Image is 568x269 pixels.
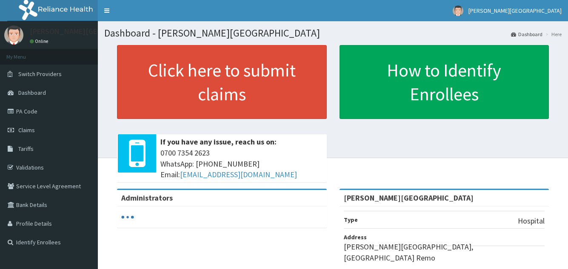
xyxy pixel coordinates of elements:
[18,70,62,78] span: Switch Providers
[18,126,35,134] span: Claims
[543,31,562,38] li: Here
[340,45,549,119] a: How to Identify Enrollees
[18,145,34,153] span: Tariffs
[344,241,545,263] p: [PERSON_NAME][GEOGRAPHIC_DATA], [GEOGRAPHIC_DATA] Remo
[30,38,50,44] a: Online
[160,137,277,147] b: If you have any issue, reach us on:
[344,193,474,203] strong: [PERSON_NAME][GEOGRAPHIC_DATA]
[30,28,156,35] p: [PERSON_NAME][GEOGRAPHIC_DATA]
[104,28,562,39] h1: Dashboard - [PERSON_NAME][GEOGRAPHIC_DATA]
[511,31,542,38] a: Dashboard
[4,25,23,45] img: User Image
[180,170,297,179] a: [EMAIL_ADDRESS][DOMAIN_NAME]
[344,216,358,224] b: Type
[121,211,134,224] svg: audio-loading
[160,147,323,180] span: 0700 7354 2623 WhatsApp: [PHONE_NUMBER] Email:
[121,193,173,203] b: Administrators
[468,7,562,14] span: [PERSON_NAME][GEOGRAPHIC_DATA]
[117,45,327,119] a: Click here to submit claims
[518,215,545,227] p: Hospital
[453,6,463,16] img: User Image
[344,233,367,241] b: Address
[18,89,46,96] span: Dashboard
